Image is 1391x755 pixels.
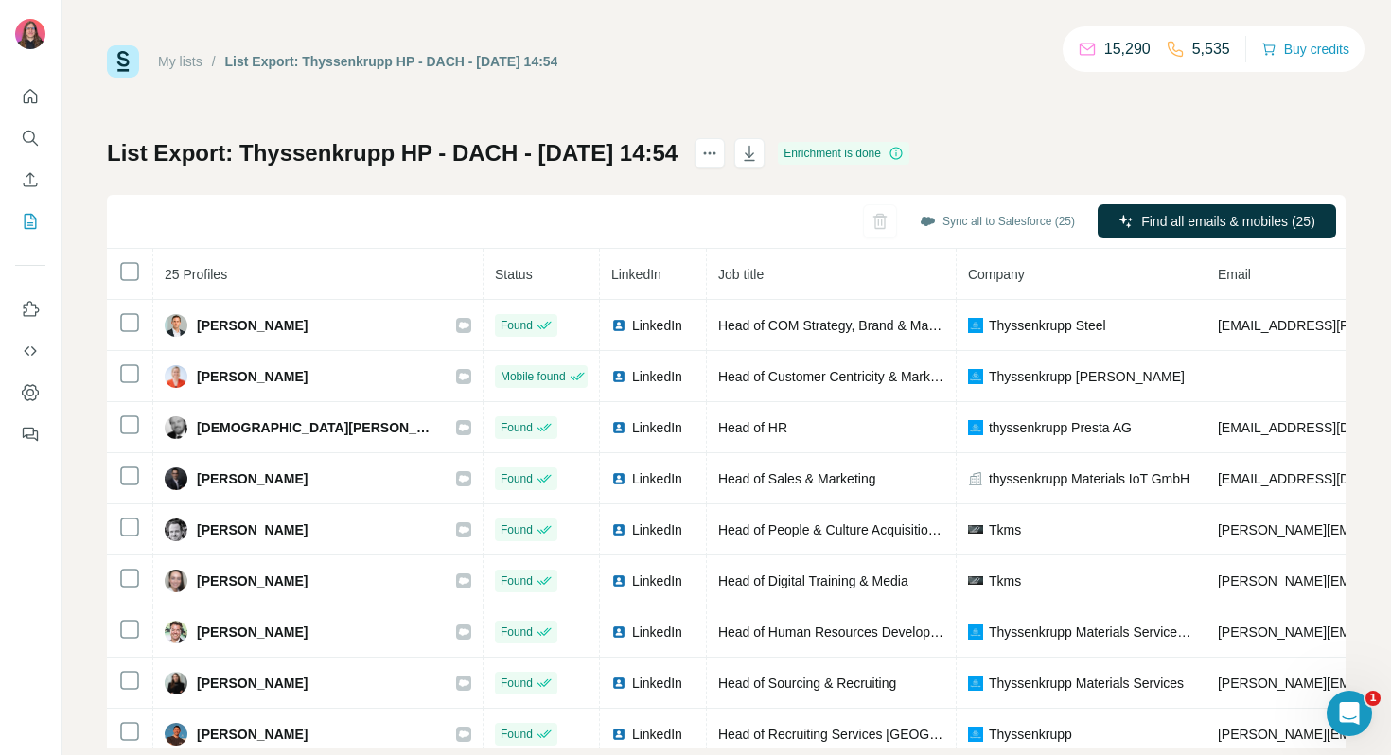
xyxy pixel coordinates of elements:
span: Tkms [989,571,1021,590]
span: Found [501,726,533,743]
button: Use Surfe API [15,334,45,368]
span: [PERSON_NAME] [197,520,308,539]
span: LinkedIn [632,367,682,386]
span: Head of People & Culture Acquisition & Development (Prokurist) [718,522,1095,537]
span: Find all emails & mobiles (25) [1141,212,1315,231]
span: [PERSON_NAME] [197,725,308,744]
div: List Export: Thyssenkrupp HP - DACH - [DATE] 14:54 [225,52,558,71]
span: Found [501,675,533,692]
span: 25 Profiles [165,267,227,282]
span: Head of Sales & Marketing [718,471,876,486]
span: LinkedIn [632,571,682,590]
span: LinkedIn [632,674,682,693]
img: LinkedIn logo [611,624,626,640]
iframe: Intercom live chat [1327,691,1372,736]
img: LinkedIn logo [611,522,626,537]
span: Head of Human Resources Development [718,624,960,640]
span: [PERSON_NAME] [197,316,308,335]
button: Feedback [15,417,45,451]
img: Avatar [165,467,187,490]
button: My lists [15,204,45,238]
button: actions [695,138,725,168]
span: LinkedIn [632,520,682,539]
img: LinkedIn logo [611,727,626,742]
img: Avatar [165,416,187,439]
img: LinkedIn logo [611,420,626,435]
span: Thyssenkrupp Steel [989,316,1106,335]
img: company-logo [968,369,983,384]
span: Found [501,419,533,436]
span: thyssenkrupp Presta AG [989,418,1132,437]
span: Job title [718,267,764,282]
img: company-logo [968,676,983,691]
button: Use Surfe on LinkedIn [15,292,45,326]
span: Mobile found [501,368,566,385]
img: company-logo [968,420,983,435]
span: Head of Recruiting Services [GEOGRAPHIC_DATA] [718,727,1024,742]
span: LinkedIn [632,316,682,335]
span: LinkedIn [611,267,661,282]
img: LinkedIn logo [611,676,626,691]
span: Thyssenkrupp [989,725,1072,744]
img: company-logo [968,576,983,584]
span: Found [501,470,533,487]
span: Found [501,572,533,589]
span: Email [1218,267,1251,282]
span: Company [968,267,1025,282]
img: company-logo [968,525,983,533]
span: Head of Sourcing & Recruiting [718,676,896,691]
span: Head of Digital Training & Media [718,573,908,588]
p: 15,290 [1104,38,1151,61]
img: Avatar [165,365,187,388]
button: Buy credits [1261,36,1349,62]
h1: List Export: Thyssenkrupp HP - DACH - [DATE] 14:54 [107,138,678,168]
span: [DEMOGRAPHIC_DATA][PERSON_NAME] [197,418,437,437]
span: LinkedIn [632,469,682,488]
span: Found [501,623,533,641]
span: Thyssenkrupp Materials Services GmbH [989,623,1194,641]
button: Dashboard [15,376,45,410]
img: Avatar [165,570,187,592]
img: Avatar [165,518,187,541]
span: [PERSON_NAME] [197,367,308,386]
img: Avatar [165,314,187,337]
img: Avatar [165,672,187,694]
span: LinkedIn [632,418,682,437]
span: LinkedIn [632,725,682,744]
button: Search [15,121,45,155]
img: LinkedIn logo [611,471,626,486]
span: Head of Customer Centricity & Marketing [718,369,959,384]
span: Found [501,317,533,334]
span: Thyssenkrupp [PERSON_NAME] [989,367,1185,386]
button: Quick start [15,79,45,114]
img: Avatar [165,621,187,643]
span: [PERSON_NAME] [197,623,308,641]
img: Avatar [165,723,187,746]
span: Thyssenkrupp Materials Services [989,674,1184,693]
button: Enrich CSV [15,163,45,197]
img: Surfe Logo [107,45,139,78]
img: company-logo [968,318,983,333]
span: thyssenkrupp Materials IoT GmbH [989,469,1189,488]
img: Avatar [15,19,45,49]
span: [PERSON_NAME] [197,674,308,693]
a: My lists [158,54,202,69]
li: / [212,52,216,71]
span: Tkms [989,520,1021,539]
p: 5,535 [1192,38,1230,61]
img: company-logo [968,624,983,640]
span: Found [501,521,533,538]
span: [PERSON_NAME] [197,469,308,488]
div: Enrichment is done [778,142,909,165]
img: company-logo [968,727,983,742]
span: 1 [1365,691,1381,706]
span: Head of COM Strategy, Brand & Marketing Communications [718,318,1070,333]
span: LinkedIn [632,623,682,641]
button: Sync all to Salesforce (25) [907,207,1088,236]
span: Head of HR [718,420,787,435]
span: [PERSON_NAME] [197,571,308,590]
button: Find all emails & mobiles (25) [1098,204,1336,238]
img: LinkedIn logo [611,573,626,588]
span: Status [495,267,533,282]
img: LinkedIn logo [611,318,626,333]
